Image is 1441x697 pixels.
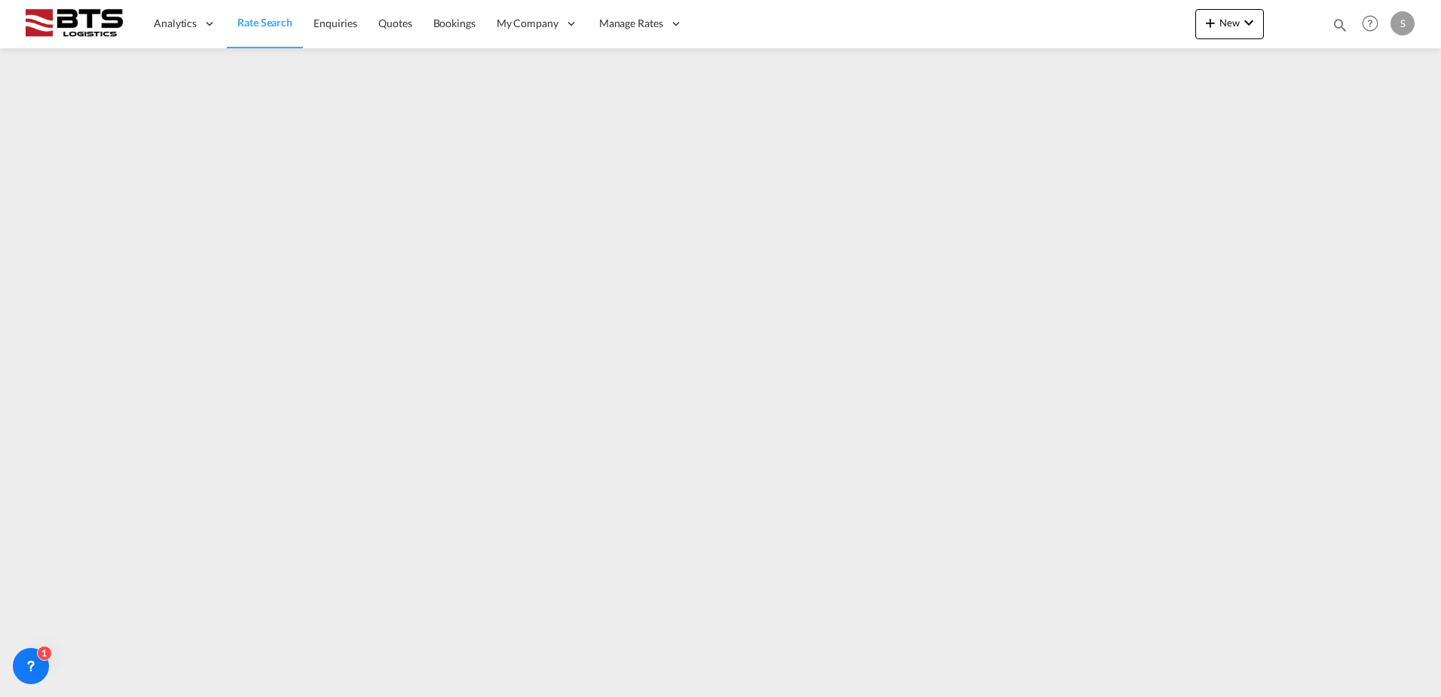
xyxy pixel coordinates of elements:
div: S [1391,11,1415,35]
span: Enquiries [314,17,357,29]
span: New [1201,17,1258,29]
div: icon-magnify [1332,17,1348,39]
button: icon-plus 400-fgNewicon-chevron-down [1195,9,1264,39]
span: Help [1357,11,1383,36]
span: Rate Search [237,16,292,29]
md-icon: icon-magnify [1332,17,1348,33]
md-icon: icon-chevron-down [1240,14,1258,32]
span: Bookings [433,17,476,29]
span: Manage Rates [599,16,663,31]
md-icon: icon-plus 400-fg [1201,14,1219,32]
span: My Company [497,16,558,31]
img: cdcc71d0be7811ed9adfbf939d2aa0e8.png [23,7,124,41]
span: Analytics [154,16,197,31]
span: Quotes [378,17,411,29]
div: Help [1357,11,1391,38]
